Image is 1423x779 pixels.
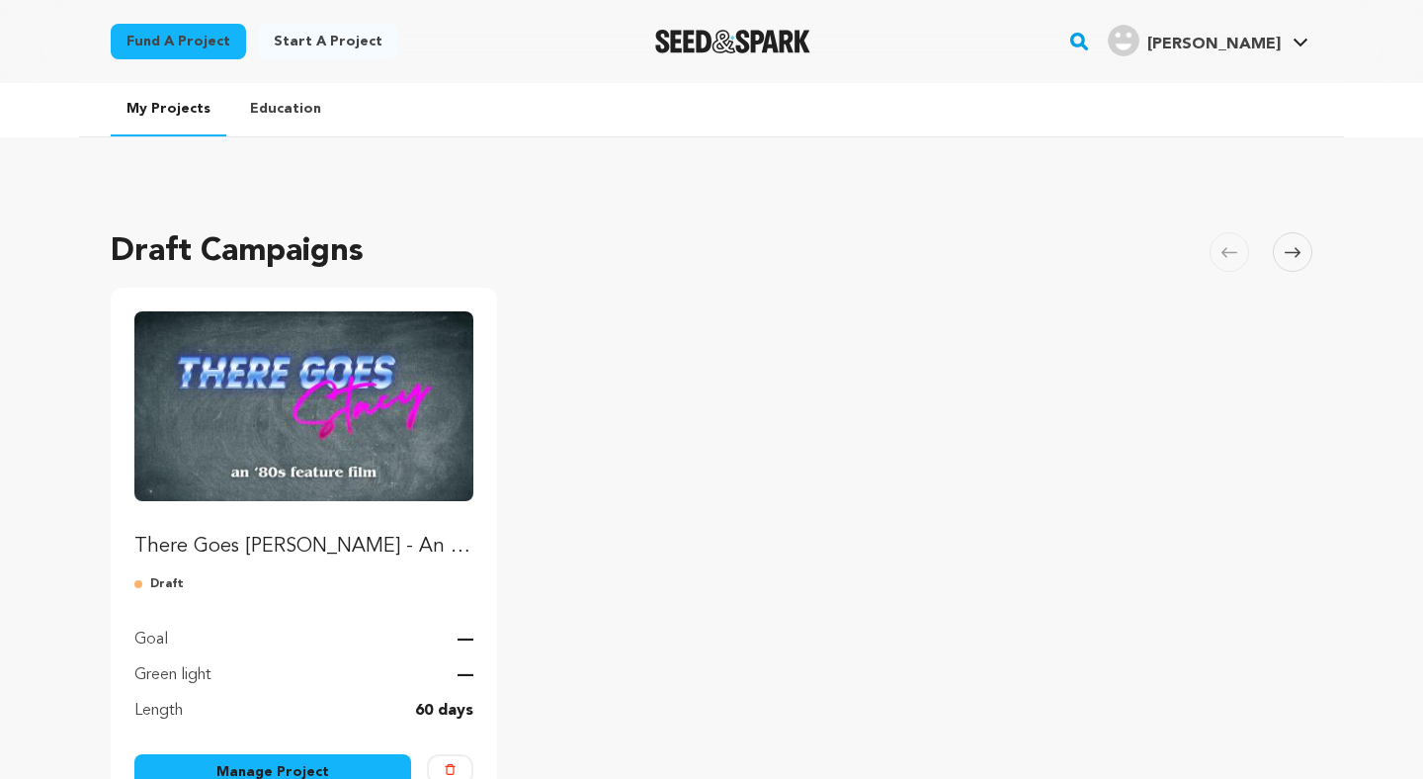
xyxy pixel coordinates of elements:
[134,533,473,561] p: There Goes [PERSON_NAME] - An '80s Feature Film
[134,576,473,592] p: Draft
[445,764,456,775] img: trash-empty.svg
[234,83,337,134] a: Education
[1147,37,1281,52] span: [PERSON_NAME]
[134,311,473,561] a: Fund There Goes Stacy - An '80s Feature Film
[134,576,150,592] img: submitted-for-review.svg
[111,24,246,59] a: Fund a project
[258,24,398,59] a: Start a project
[655,30,810,53] img: Seed&Spark Logo Dark Mode
[134,663,211,687] p: Green light
[458,663,473,687] p: —
[1108,25,1281,56] div: Del Rosario G.'s Profile
[1104,21,1312,56] a: Del Rosario G.'s Profile
[134,628,168,651] p: Goal
[415,699,473,723] p: 60 days
[458,628,473,651] p: —
[1104,21,1312,62] span: Del Rosario G.'s Profile
[655,30,810,53] a: Seed&Spark Homepage
[1108,25,1139,56] img: user.png
[134,699,183,723] p: Length
[111,83,226,136] a: My Projects
[111,228,364,276] h2: Draft Campaigns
